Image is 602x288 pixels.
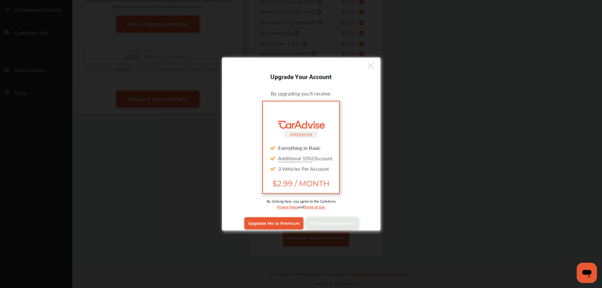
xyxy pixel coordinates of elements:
[290,132,312,137] small: PREMIUM
[248,221,300,226] span: Upgrade Me to Premium
[244,217,303,229] a: Upgrade Me to Premium
[278,144,321,151] strong: Everything in Basic
[222,71,380,81] div: Upgrade Your Account
[278,154,332,162] span: Discount
[306,217,358,229] a: No Thanks, Continue
[268,163,334,174] div: 3 Vehicles Per Account
[268,179,334,188] span: $2.99 / MONTH
[278,154,312,162] u: Additional 10%
[310,221,354,226] span: No Thanks, Continue
[304,203,325,209] a: Terms of Use
[232,89,371,97] div: By upgrading you'll receive:
[577,263,597,283] iframe: Button to launch messaging window
[277,203,298,209] a: Privacy Policy
[232,198,371,216] div: By clicking here, you agree to the CarAdvise and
